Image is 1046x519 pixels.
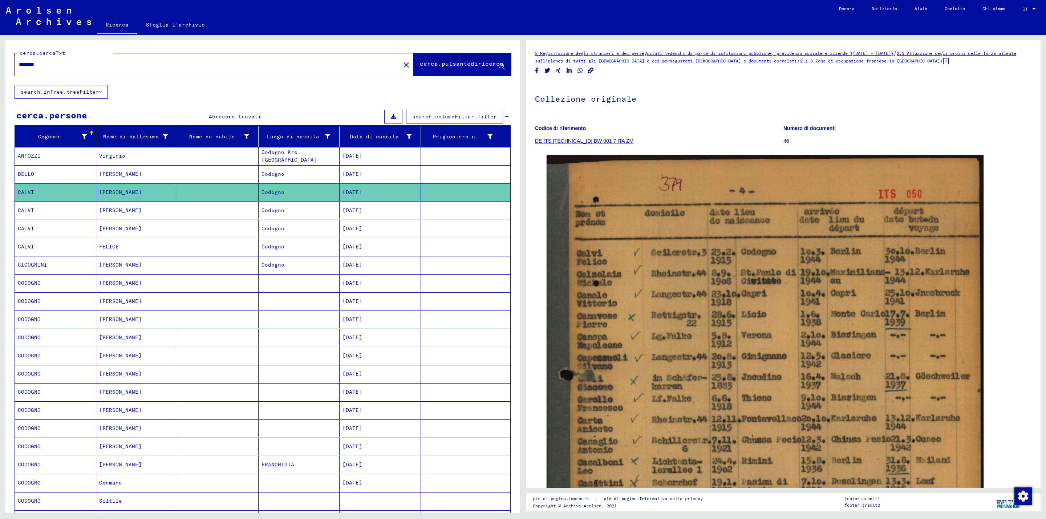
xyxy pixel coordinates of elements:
font: Codogno Krs. [GEOGRAPHIC_DATA] [261,149,317,163]
font: CODOGNO [18,389,41,395]
font: 46 [783,138,789,144]
font: BELLO [18,171,34,177]
a: DE ITS [TECHNICAL_ID] BW 001 7 ITA ZM [535,138,633,144]
font: CALVI [18,207,34,214]
div: Cognome [18,131,96,142]
mat-header-cell: Nome da nubile [177,126,259,147]
font: Luogo di nascita [267,133,319,140]
font: [PERSON_NAME] [99,207,142,214]
font: CODOGNO [18,479,41,486]
div: Modifica consenso [1014,487,1031,504]
font: / [797,57,800,64]
font: [PERSON_NAME] [99,389,142,395]
a: Ricerca [97,16,137,35]
font: [DATE] [342,461,362,468]
font: FRANCHIGIA [261,461,294,468]
font: [DATE] [342,207,362,214]
font: Codogno [261,243,284,250]
font: [DATE] [342,443,362,450]
button: search.inTree.treeFilter [15,85,108,99]
font: [PERSON_NAME] [99,407,142,413]
font: [DATE] [342,189,362,195]
font: Siltlle [99,498,122,504]
img: yv_logo.png [995,493,1022,511]
font: CODOGNO [18,316,41,323]
font: Codogno [261,207,284,214]
font: CALVI [18,243,34,250]
mat-header-cell: Prigioniero n. [421,126,511,147]
font: | [595,495,598,502]
mat-header-cell: Luogo di nascita [259,126,340,147]
font: [DATE] [342,171,362,177]
a: Sfoglia l'archivio [137,16,214,33]
font: [DATE] [342,407,362,413]
font: search.inTree.treeFilter [21,89,99,95]
button: cerca.pulsantediricerca [414,53,511,76]
font: Data di nascita [350,133,399,140]
font: CODOGNO [18,443,41,450]
font: Nome di battesimo [103,133,159,140]
font: [PERSON_NAME] [99,461,142,468]
font: [PERSON_NAME] [99,443,142,450]
a: piè di pagina.Informativa sulla privacy [598,495,711,503]
font: footer.credit1 [844,496,880,501]
font: Codice di riferimento [535,125,586,131]
font: 45 [209,113,215,120]
img: Modifica consenso [1014,487,1032,505]
font: search.columnFilter.filter [412,113,497,120]
font: cerca.pulsantediricerca [420,60,503,67]
font: Aiuto [915,6,927,11]
font: Germana [99,479,122,486]
button: Condividi su Facebook [533,66,541,75]
font: [DATE] [342,280,362,286]
div: Nome da nubile [180,131,258,142]
font: Collezione originale [535,94,637,104]
a: piè di pagina.impronta [533,495,595,503]
font: Virginio [99,153,125,159]
font: CODOGNO [18,370,41,377]
font: [DATE] [342,370,362,377]
font: Codogno [261,261,284,268]
font: [PERSON_NAME] [99,370,142,377]
font: [PERSON_NAME] [99,352,142,359]
font: [DATE] [342,298,362,304]
font: Chi siamo [982,6,1005,11]
button: Copia il collegamento [587,66,595,75]
font: Nome da nubile [189,133,235,140]
font: CALVI [18,225,34,232]
button: Condividi su Xing [555,66,562,75]
button: Chiaro [399,57,414,72]
font: [PERSON_NAME] [99,298,142,304]
font: Sfoglia l'archivio [146,21,205,28]
font: [DATE] [342,316,362,323]
font: cerca.cercaTxt [20,50,65,56]
font: CODOGNO [18,407,41,413]
font: Codogno [261,225,284,232]
font: footer.credit2 [844,502,880,508]
font: Prigioniero n. [433,133,478,140]
font: CIGOGNINI [18,261,47,268]
font: CODOGNO [18,498,41,504]
button: Condividi su LinkedIn [565,66,573,75]
font: [PERSON_NAME] [99,280,142,286]
font: ANTOZZI [18,153,41,159]
font: Cognome [38,133,61,140]
font: / [940,57,943,64]
font: piè di pagina.impronta [533,496,589,501]
font: Codogno [261,189,284,195]
font: IT [1023,6,1028,12]
font: [PERSON_NAME] [99,316,142,323]
font: CALVI [18,189,34,195]
font: [DATE] [342,352,362,359]
button: Condividi su Twitter [544,66,551,75]
div: Luogo di nascita [261,131,340,142]
div: Data di nascita [342,131,421,142]
mat-header-cell: Data di nascita [340,126,421,147]
font: CODOGNO [18,298,41,304]
font: CODOGNO [18,334,41,341]
font: Ricerca [106,21,129,28]
font: Donare [839,6,854,11]
font: [DATE] [342,479,362,486]
font: [PERSON_NAME] [99,225,142,232]
font: [DATE] [342,261,362,268]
